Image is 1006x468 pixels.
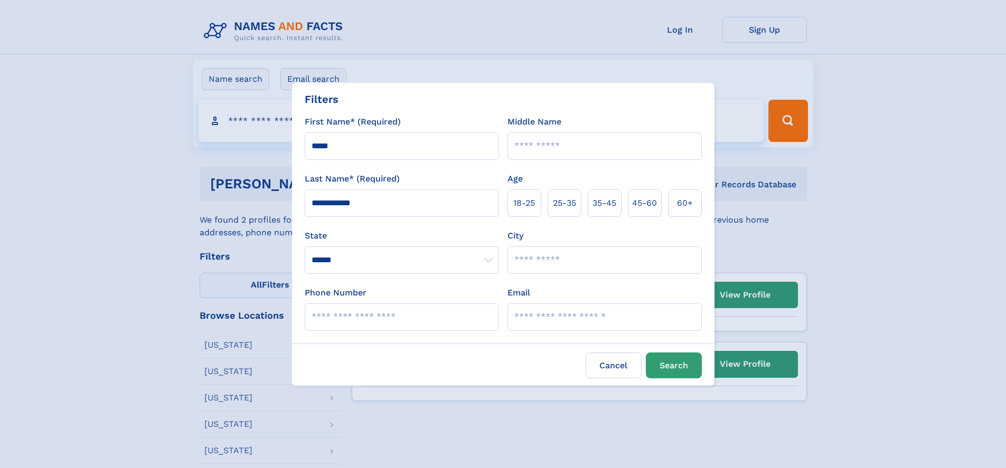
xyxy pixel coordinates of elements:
span: 35‑45 [593,197,616,209]
label: Cancel [586,352,642,378]
span: 18‑25 [513,197,535,209]
span: 45‑60 [632,197,657,209]
label: Email [507,286,530,299]
label: City [507,230,523,242]
label: First Name* (Required) [305,116,401,128]
span: 60+ [677,197,693,209]
label: Last Name* (Required) [305,173,400,185]
span: 25‑35 [553,197,576,209]
label: Phone Number [305,286,366,299]
label: State [305,230,499,242]
button: Search [646,352,702,378]
div: Filters [305,91,339,107]
label: Middle Name [507,116,561,128]
label: Age [507,173,523,185]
